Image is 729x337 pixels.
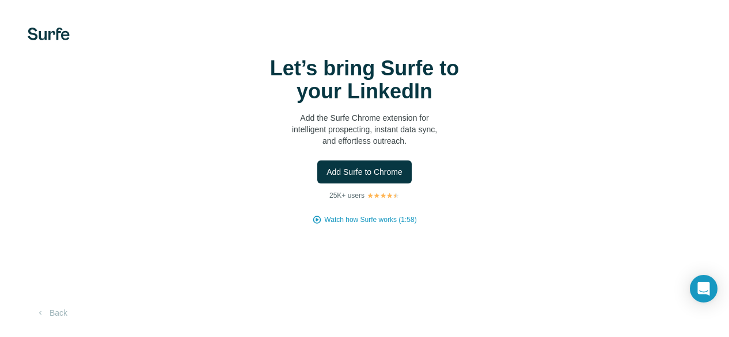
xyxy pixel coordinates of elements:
button: Add Surfe to Chrome [317,160,412,183]
h1: Let’s bring Surfe to your LinkedIn [249,57,480,103]
img: Surfe's logo [28,28,70,40]
button: Watch how Surfe works (1:58) [324,215,416,225]
div: Open Intercom Messenger [690,275,717,302]
p: 25K+ users [329,190,364,201]
span: Add Surfe to Chrome [326,166,403,178]
p: Add the Surfe Chrome extension for intelligent prospecting, instant data sync, and effortless out... [249,112,480,147]
img: Rating Stars [367,192,400,199]
button: Back [28,302,75,323]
